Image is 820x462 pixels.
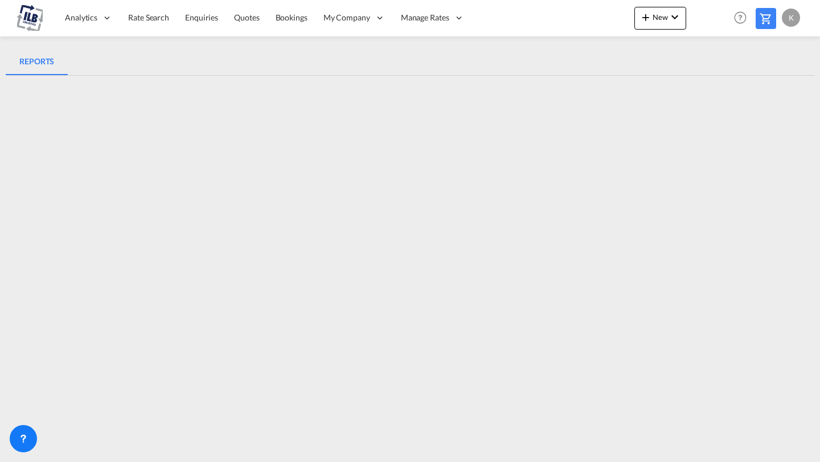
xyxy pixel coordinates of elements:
[128,13,169,22] span: Rate Search
[634,7,686,30] button: icon-plus 400-fgNewicon-chevron-down
[234,13,259,22] span: Quotes
[668,10,682,24] md-icon: icon-chevron-down
[276,13,307,22] span: Bookings
[185,13,218,22] span: Enquiries
[19,55,54,68] div: REPORTS
[782,9,800,27] div: K
[639,10,653,24] md-icon: icon-plus 400-fg
[401,12,449,23] span: Manage Rates
[731,8,750,27] span: Help
[65,12,97,23] span: Analytics
[639,13,682,22] span: New
[731,8,756,28] div: Help
[17,5,43,31] img: 625ebc90a5f611efb2de8361e036ac32.png
[323,12,370,23] span: My Company
[6,48,68,75] md-pagination-wrapper: Use the left and right arrow keys to navigate between tabs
